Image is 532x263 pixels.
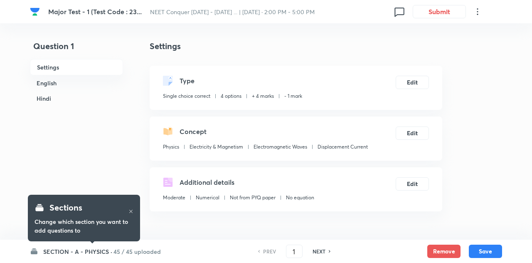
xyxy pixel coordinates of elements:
p: Displacement Current [318,143,368,151]
img: questionDetails.svg [163,177,173,187]
h5: Type [180,76,195,86]
h6: NEXT [313,248,325,255]
p: Electromagnetic Waves [254,143,307,151]
h6: Hindi [30,91,123,106]
button: Edit [396,177,429,191]
p: Moderate [163,194,185,201]
p: 4 options [221,92,241,100]
span: Major Test - 1 (Test Code : 23... [48,7,142,16]
img: questionConcept.svg [163,127,173,136]
button: Submit [413,5,466,18]
p: Electricity & Magnetism [190,143,243,151]
h5: Additional details [180,177,234,187]
h6: 45 / 45 uploaded [113,247,161,256]
h4: Sections [49,201,82,214]
p: Not from PYQ paper [230,194,276,201]
p: Single choice correct [163,92,210,100]
h4: Question 1 [30,40,123,59]
h6: English [30,75,123,91]
h6: Settings [30,59,123,75]
h5: Concept [180,127,207,136]
img: questionType.svg [163,76,173,86]
button: Edit [396,127,429,140]
img: Company Logo [30,7,40,17]
p: Physics [163,143,179,151]
button: Remove [427,245,461,258]
h4: Settings [150,40,442,52]
p: - 1 mark [284,92,302,100]
h6: PREV [263,248,276,255]
h6: Change which section you want to add questions to [34,217,133,235]
p: Numerical [196,194,219,201]
button: Edit [396,76,429,89]
button: Save [469,245,502,258]
h6: SECTION - A - PHYSICS · [43,247,112,256]
a: Company Logo [30,7,42,17]
span: NEET Conquer [DATE] - [DATE] ... | [DATE] · 2:00 PM - 5:00 PM [150,8,315,16]
p: No equation [286,194,314,201]
p: + 4 marks [252,92,274,100]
